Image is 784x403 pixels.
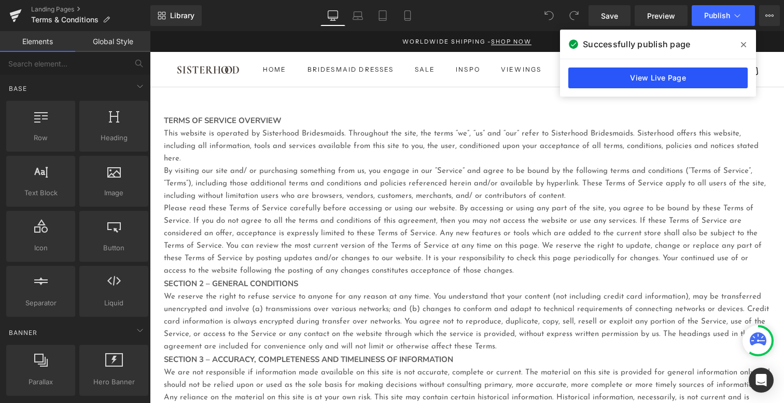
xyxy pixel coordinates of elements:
[9,243,72,253] span: Icon
[25,31,92,46] img: Sisterhood Bridesmaids
[113,33,491,44] nav: Primary navigation
[14,84,132,95] strong: TERMS OF SERVICE OVERVIEW
[692,5,755,26] button: Publish
[539,5,559,26] button: Undo
[31,16,99,24] span: Terms & Conditions
[341,7,382,14] a: Shop now
[583,38,690,50] span: Successfully publish page
[75,31,150,52] a: Global Style
[527,34,548,43] span: GBP £
[9,132,72,143] span: Row
[512,35,522,43] img: United Kingdom
[345,5,370,26] a: Laptop
[512,34,558,43] button: Change country or currency
[9,377,72,387] span: Parallax
[412,33,451,44] a: Contact
[8,328,38,338] span: Banner
[82,243,145,253] span: Button
[253,6,382,15] p: Worldwide Shipping -
[31,5,150,14] a: Landing Pages
[170,11,194,20] span: Library
[704,11,730,20] span: Publish
[759,5,780,26] button: More
[9,298,72,308] span: Separator
[749,368,774,393] div: Open Intercom Messenger
[568,68,748,88] a: View Live Page
[647,10,675,21] span: Preview
[9,187,72,198] span: Text Block
[8,84,28,93] span: Base
[320,5,345,26] a: Desktop
[512,32,609,45] nav: Secondary navigation
[351,33,391,44] summary: Viewings
[82,377,145,387] span: Hero Banner
[158,33,244,44] summary: Bridesmaid Dresses
[564,5,584,26] button: Redo
[635,5,688,26] a: Preview
[265,33,286,44] a: Sale
[82,187,145,198] span: Image
[82,298,145,308] span: Liquid
[150,5,202,26] a: New Library
[14,247,148,258] strong: SECTION 2 – GENERAL CONDITIONS
[306,33,330,44] summary: Inspo
[14,323,303,333] strong: SECTION 3 – ACCURACY, COMPLETENESS AND TIMELINESS OF INFORMATION
[113,33,137,44] a: Home
[82,132,145,143] span: Heading
[395,5,420,26] a: Mobile
[601,10,618,21] span: Save
[370,5,395,26] a: Tablet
